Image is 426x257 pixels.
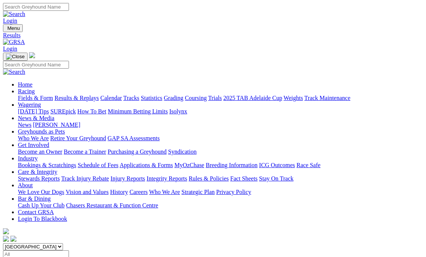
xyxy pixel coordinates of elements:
[189,175,229,182] a: Rules & Policies
[50,135,106,141] a: Retire Your Greyhound
[108,148,167,155] a: Purchasing a Greyhound
[18,95,423,101] div: Racing
[110,175,145,182] a: Injury Reports
[3,32,423,39] a: Results
[18,175,60,182] a: Stewards Reports
[120,162,173,168] a: Applications & Forms
[169,108,187,115] a: Isolynx
[168,148,196,155] a: Syndication
[18,142,49,148] a: Get Involved
[18,189,64,195] a: We Love Our Dogs
[18,88,35,94] a: Racing
[18,108,49,115] a: [DATE] Tips
[18,148,423,155] div: Get Involved
[185,95,207,101] a: Coursing
[123,95,139,101] a: Tracks
[129,189,148,195] a: Careers
[284,95,303,101] a: Weights
[3,228,9,234] img: logo-grsa-white.png
[141,95,162,101] a: Statistics
[3,11,25,18] img: Search
[54,95,99,101] a: Results & Replays
[3,39,25,46] img: GRSA
[18,128,65,135] a: Greyhounds as Pets
[18,101,41,108] a: Wagering
[182,189,215,195] a: Strategic Plan
[18,135,423,142] div: Greyhounds as Pets
[3,24,23,32] button: Toggle navigation
[108,135,160,141] a: GAP SA Assessments
[18,162,76,168] a: Bookings & Scratchings
[64,148,106,155] a: Become a Trainer
[304,95,350,101] a: Track Maintenance
[206,162,258,168] a: Breeding Information
[18,216,67,222] a: Login To Blackbook
[18,122,423,128] div: News & Media
[296,162,320,168] a: Race Safe
[3,46,17,52] a: Login
[216,189,251,195] a: Privacy Policy
[3,53,28,61] button: Toggle navigation
[18,175,423,182] div: Care & Integrity
[3,69,25,75] img: Search
[7,25,20,31] span: Menu
[18,155,38,162] a: Industry
[3,61,69,69] input: Search
[100,95,122,101] a: Calendar
[18,81,32,88] a: Home
[18,108,423,115] div: Wagering
[174,162,204,168] a: MyOzChase
[3,3,69,11] input: Search
[149,189,180,195] a: Who We Are
[18,189,423,195] div: About
[223,95,282,101] a: 2025 TAB Adelaide Cup
[6,54,25,60] img: Close
[61,175,109,182] a: Track Injury Rebate
[10,236,16,242] img: twitter.svg
[29,52,35,58] img: logo-grsa-white.png
[18,169,57,175] a: Care & Integrity
[50,108,76,115] a: SUREpick
[18,162,423,169] div: Industry
[18,95,53,101] a: Fields & Form
[18,115,54,121] a: News & Media
[230,175,258,182] a: Fact Sheets
[78,162,118,168] a: Schedule of Fees
[108,108,168,115] a: Minimum Betting Limits
[110,189,128,195] a: History
[3,236,9,242] img: facebook.svg
[33,122,80,128] a: [PERSON_NAME]
[18,122,31,128] a: News
[208,95,222,101] a: Trials
[3,18,17,24] a: Login
[259,162,295,168] a: ICG Outcomes
[259,175,293,182] a: Stay On Track
[18,202,64,209] a: Cash Up Your Club
[18,135,49,141] a: Who We Are
[164,95,183,101] a: Grading
[18,195,51,202] a: Bar & Dining
[18,209,54,215] a: Contact GRSA
[78,108,107,115] a: How To Bet
[18,148,62,155] a: Become an Owner
[18,182,33,188] a: About
[18,202,423,209] div: Bar & Dining
[66,189,108,195] a: Vision and Values
[146,175,187,182] a: Integrity Reports
[66,202,158,209] a: Chasers Restaurant & Function Centre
